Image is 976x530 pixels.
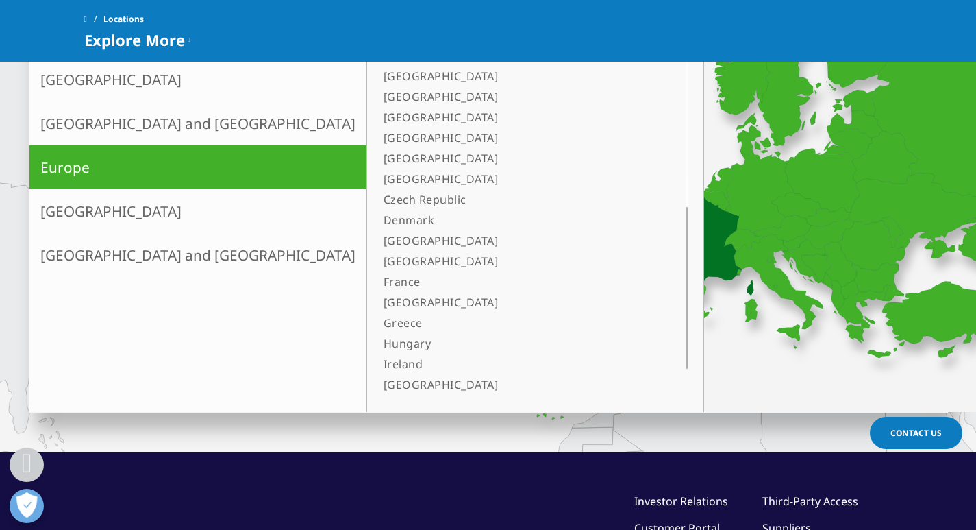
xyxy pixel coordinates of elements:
[378,128,658,148] a: [GEOGRAPHIC_DATA]
[378,354,658,374] a: Ireland
[634,494,728,509] a: Investor Relations
[890,427,942,439] span: Contact Us
[29,58,366,101] a: [GEOGRAPHIC_DATA]
[378,292,658,313] a: [GEOGRAPHIC_DATA]
[378,189,658,210] a: Czech Republic
[84,32,185,48] span: Explore More
[378,66,658,86] a: [GEOGRAPHIC_DATA]
[103,7,144,32] span: Locations
[378,251,658,272] a: [GEOGRAPHIC_DATA]
[10,489,44,523] button: Open Preferences
[29,189,366,233] a: [GEOGRAPHIC_DATA]
[378,148,658,169] a: [GEOGRAPHIC_DATA]
[378,107,658,128] a: [GEOGRAPHIC_DATA]
[378,272,658,292] a: France
[29,101,366,145] a: [GEOGRAPHIC_DATA] and [GEOGRAPHIC_DATA]
[378,395,658,415] a: [GEOGRAPHIC_DATA]
[378,333,658,354] a: Hungary
[29,233,366,277] a: [GEOGRAPHIC_DATA] and [GEOGRAPHIC_DATA]
[378,230,658,251] a: [GEOGRAPHIC_DATA]
[378,210,658,230] a: Denmark
[762,494,858,509] a: Third-Party Access
[378,313,658,333] a: Greece
[378,374,658,395] a: [GEOGRAPHIC_DATA]
[378,169,658,189] a: [GEOGRAPHIC_DATA]
[29,145,366,189] a: Europe
[870,417,962,449] a: Contact Us
[378,86,658,107] a: [GEOGRAPHIC_DATA]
